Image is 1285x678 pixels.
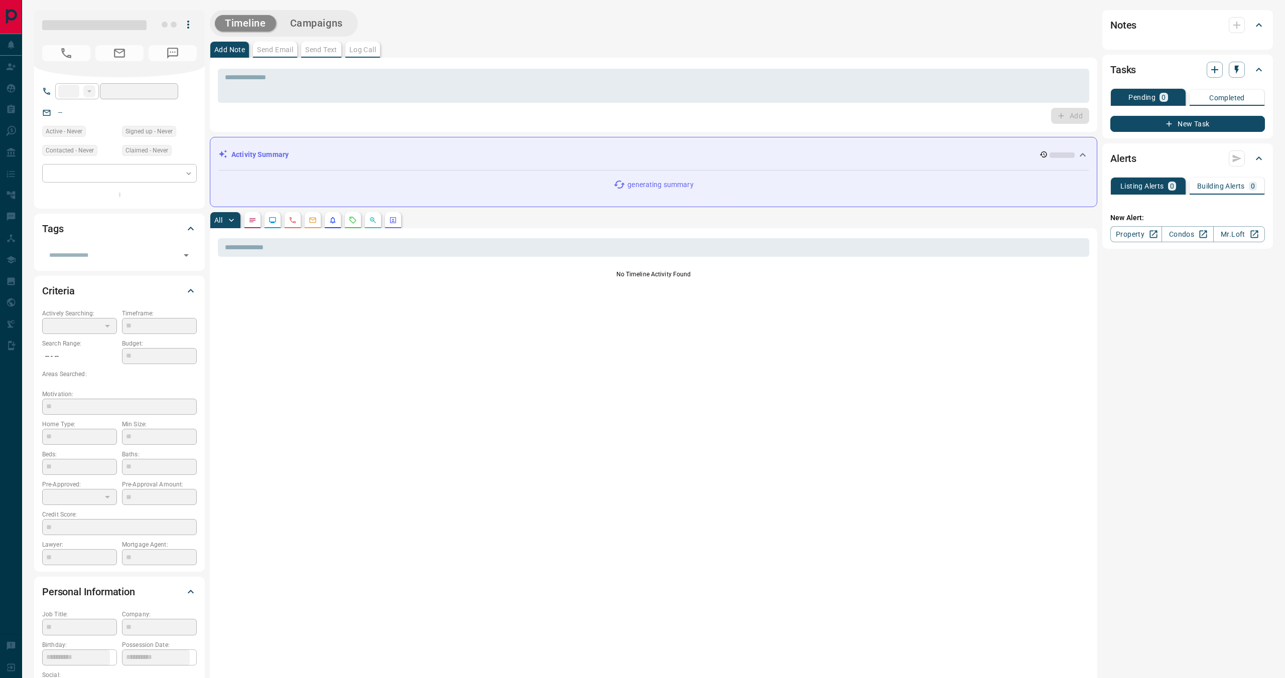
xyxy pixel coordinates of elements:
p: Pre-Approved: [42,480,117,489]
h2: Alerts [1110,150,1136,166]
span: Claimed - Never [125,145,168,155]
div: Criteria [42,279,197,303]
p: Home Type: [42,420,117,429]
p: Min Size: [122,420,197,429]
button: Open [179,248,193,262]
svg: Notes [248,216,256,224]
p: Listing Alerts [1120,183,1164,190]
span: Active - Never [46,126,82,136]
a: Property [1110,226,1162,242]
p: Building Alerts [1197,183,1245,190]
a: Mr.Loft [1213,226,1265,242]
p: Areas Searched: [42,370,197,379]
div: Notes [1110,13,1265,37]
p: -- - -- [42,348,117,365]
p: Activity Summary [231,149,289,160]
p: New Alert: [1110,213,1265,223]
div: Alerts [1110,146,1265,171]
svg: Listing Alerts [329,216,337,224]
p: Company: [122,610,197,619]
h2: Tags [42,221,63,237]
p: All [214,217,222,224]
p: 0 [1170,183,1174,190]
svg: Emails [309,216,317,224]
p: No Timeline Activity Found [218,270,1089,279]
h2: Criteria [42,283,75,299]
p: Completed [1209,94,1245,101]
p: Timeframe: [122,309,197,318]
svg: Calls [289,216,297,224]
button: Timeline [215,15,276,32]
p: generating summary [627,180,693,190]
svg: Opportunities [369,216,377,224]
p: Actively Searching: [42,309,117,318]
span: Signed up - Never [125,126,173,136]
p: Birthday: [42,640,117,649]
button: New Task [1110,116,1265,132]
h2: Notes [1110,17,1136,33]
span: No Email [95,45,144,61]
span: Contacted - Never [46,145,94,155]
p: 0 [1162,94,1166,101]
p: 0 [1251,183,1255,190]
div: Tasks [1110,58,1265,82]
p: Beds: [42,450,117,459]
div: Tags [42,217,197,241]
h2: Personal Information [42,584,135,600]
p: Pre-Approval Amount: [122,480,197,489]
a: -- [58,108,62,116]
a: Condos [1162,226,1213,242]
p: Job Title: [42,610,117,619]
span: No Number [42,45,90,61]
span: No Number [149,45,197,61]
p: Lawyer: [42,540,117,549]
p: Pending [1128,94,1155,101]
svg: Agent Actions [389,216,397,224]
p: Credit Score: [42,510,197,519]
p: Search Range: [42,339,117,348]
svg: Requests [349,216,357,224]
p: Motivation: [42,390,197,399]
p: Add Note [214,46,245,53]
p: Mortgage Agent: [122,540,197,549]
p: Budget: [122,339,197,348]
p: Baths: [122,450,197,459]
div: Personal Information [42,580,197,604]
button: Campaigns [280,15,353,32]
svg: Lead Browsing Activity [269,216,277,224]
h2: Tasks [1110,62,1136,78]
div: Activity Summary [218,145,1089,164]
p: Possession Date: [122,640,197,649]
